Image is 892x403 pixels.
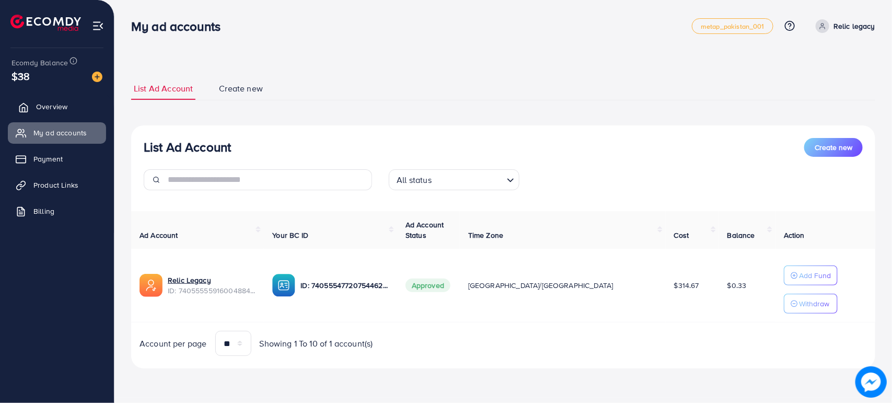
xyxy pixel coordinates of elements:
[784,266,838,285] button: Add Fund
[468,230,503,240] span: Time Zone
[272,230,308,240] span: Your BC ID
[92,72,102,82] img: image
[168,275,256,285] a: Relic Legacy
[219,83,263,95] span: Create new
[33,154,63,164] span: Payment
[855,366,887,398] img: image
[8,122,106,143] a: My ad accounts
[33,206,54,216] span: Billing
[140,338,207,350] span: Account per page
[140,230,178,240] span: Ad Account
[674,280,699,291] span: $314.67
[36,101,67,112] span: Overview
[799,269,831,282] p: Add Fund
[140,274,163,297] img: ic-ads-acc.e4c84228.svg
[435,170,503,188] input: Search for option
[300,279,388,292] p: ID: 7405554772075446289
[8,175,106,195] a: Product Links
[727,280,747,291] span: $0.33
[406,279,450,292] span: Approved
[804,138,863,157] button: Create new
[727,230,755,240] span: Balance
[406,220,444,240] span: Ad Account Status
[11,57,68,68] span: Ecomdy Balance
[395,172,434,188] span: All status
[260,338,373,350] span: Showing 1 To 10 of 1 account(s)
[8,96,106,117] a: Overview
[8,201,106,222] a: Billing
[674,230,689,240] span: Cost
[701,23,764,30] span: metap_pakistan_001
[692,18,773,34] a: metap_pakistan_001
[815,142,852,153] span: Create new
[92,20,104,32] img: menu
[833,20,875,32] p: Relic legacy
[131,19,229,34] h3: My ad accounts
[784,294,838,314] button: Withdraw
[784,230,805,240] span: Action
[134,83,193,95] span: List Ad Account
[812,19,875,33] a: Relic legacy
[799,297,829,310] p: Withdraw
[33,180,78,190] span: Product Links
[8,148,106,169] a: Payment
[168,275,256,296] div: <span class='underline'>Relic Legacy</span></br>7405555591600488449
[144,140,231,155] h3: List Ad Account
[468,280,613,291] span: [GEOGRAPHIC_DATA]/[GEOGRAPHIC_DATA]
[33,128,87,138] span: My ad accounts
[168,285,256,296] span: ID: 7405555591600488449
[10,15,81,31] img: logo
[389,169,519,190] div: Search for option
[11,68,30,84] span: $38
[272,274,295,297] img: ic-ba-acc.ded83a64.svg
